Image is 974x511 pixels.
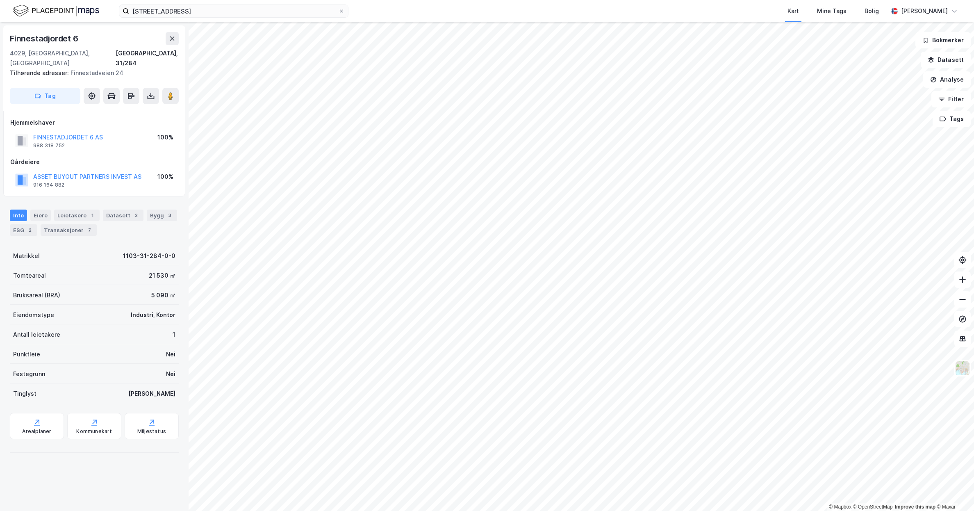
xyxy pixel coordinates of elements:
[923,71,971,88] button: Analyse
[149,271,175,281] div: 21 530 ㎡
[157,132,173,142] div: 100%
[13,349,40,359] div: Punktleie
[26,226,34,234] div: 2
[131,310,175,320] div: Industri, Kontor
[895,504,935,510] a: Improve this map
[157,172,173,182] div: 100%
[123,251,175,261] div: 1103-31-284-0-0
[22,428,51,435] div: Arealplaner
[10,157,178,167] div: Gårdeiere
[33,142,65,149] div: 988 318 752
[10,210,27,221] div: Info
[137,428,166,435] div: Miljøstatus
[129,5,338,17] input: Søk på adresse, matrikkel, gårdeiere, leietakere eller personer
[10,32,80,45] div: Finnestadjordet 6
[41,224,97,236] div: Transaksjoner
[128,389,175,399] div: [PERSON_NAME]
[955,360,970,376] img: Z
[103,210,143,221] div: Datasett
[13,330,60,340] div: Antall leietakere
[132,211,140,219] div: 2
[817,6,847,16] div: Mine Tags
[933,472,974,511] iframe: Chat Widget
[931,91,971,107] button: Filter
[85,226,93,234] div: 7
[13,4,99,18] img: logo.f888ab2527a4732fd821a326f86c7f29.svg
[10,48,116,68] div: 4029, [GEOGRAPHIC_DATA], [GEOGRAPHIC_DATA]
[166,349,175,359] div: Nei
[853,504,893,510] a: OpenStreetMap
[166,369,175,379] div: Nei
[166,211,174,219] div: 3
[10,88,80,104] button: Tag
[13,369,45,379] div: Festegrunn
[76,428,112,435] div: Kommunekart
[116,48,179,68] div: [GEOGRAPHIC_DATA], 31/284
[151,290,175,300] div: 5 090 ㎡
[13,290,60,300] div: Bruksareal (BRA)
[10,118,178,128] div: Hjemmelshaver
[901,6,948,16] div: [PERSON_NAME]
[30,210,51,221] div: Eiere
[915,32,971,48] button: Bokmerker
[88,211,96,219] div: 1
[13,271,46,281] div: Tomteareal
[10,224,37,236] div: ESG
[921,52,971,68] button: Datasett
[865,6,879,16] div: Bolig
[173,330,175,340] div: 1
[33,182,64,188] div: 916 164 882
[54,210,100,221] div: Leietakere
[13,310,54,320] div: Eiendomstype
[10,68,172,78] div: Finnestadveien 24
[787,6,799,16] div: Kart
[829,504,851,510] a: Mapbox
[933,111,971,127] button: Tags
[10,69,71,76] span: Tilhørende adresser:
[147,210,177,221] div: Bygg
[13,389,36,399] div: Tinglyst
[13,251,40,261] div: Matrikkel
